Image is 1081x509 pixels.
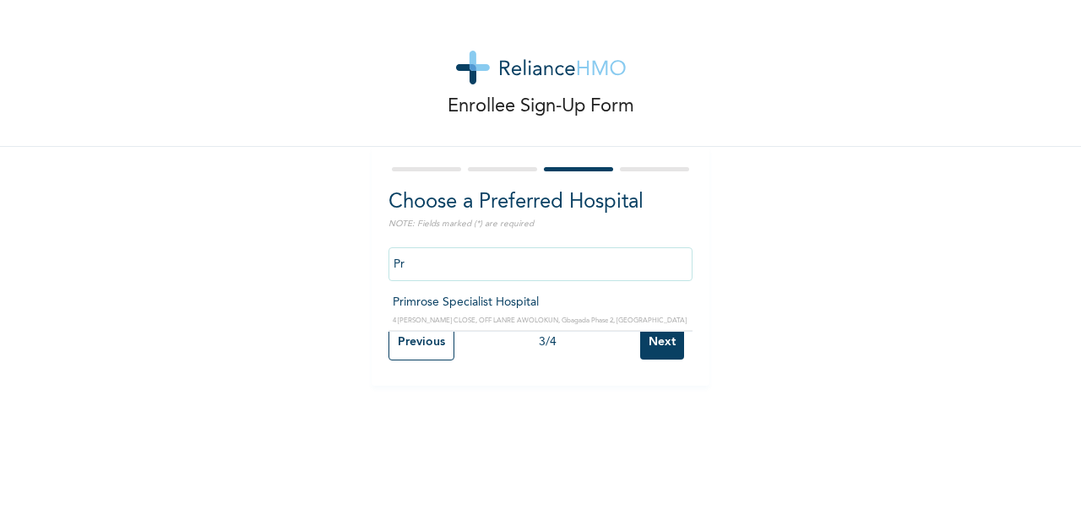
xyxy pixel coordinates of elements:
input: Search by name, address or governorate [388,247,693,281]
input: Previous [388,324,454,360]
p: Primrose Specialist Hospital [393,294,688,311]
h2: Choose a Preferred Hospital [388,187,693,218]
img: logo [456,51,626,84]
div: 3 / 4 [454,333,640,351]
p: Enrollee Sign-Up Form [448,93,634,121]
input: Next [640,325,684,360]
p: 4 [PERSON_NAME] CLOSE, OFF LANRE AWOLOKUN, Gbagada Phase 2, [GEOGRAPHIC_DATA] [393,316,688,326]
p: NOTE: Fields marked (*) are required [388,218,693,230]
